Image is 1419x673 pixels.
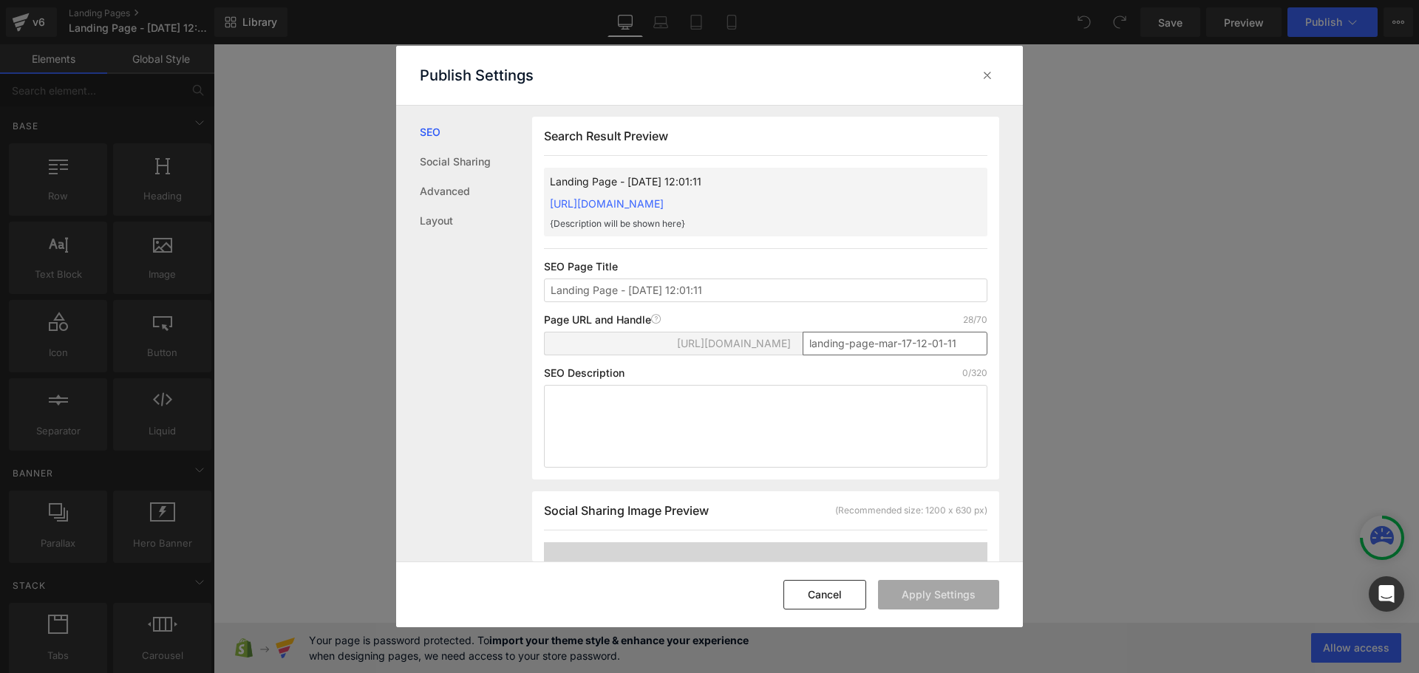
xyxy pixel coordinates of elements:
[550,217,934,230] p: {Description will be shown here}
[835,504,987,517] div: (Recommended size: 1200 x 630 px)
[550,174,934,190] p: Landing Page - [DATE] 12:01:11
[420,66,534,84] p: Publish Settings
[544,261,987,273] p: SEO Page Title
[962,367,987,379] p: 0/320
[559,563,646,595] button: Sold Out
[1369,576,1404,612] div: Open Intercom Messenger
[544,367,625,379] p: SEO Description
[571,545,636,563] span: $67.95 USD
[420,117,532,147] a: SEO
[420,206,532,236] a: Layout
[452,63,754,516] img: test123445
[574,573,632,584] span: Sold Out
[420,147,532,177] a: Social Sharing
[544,129,668,143] span: Search Result Preview
[803,332,987,355] input: Enter page title...
[783,580,866,609] button: Cancel
[420,177,532,206] a: Advanced
[550,197,664,210] a: [URL][DOMAIN_NAME]
[544,279,987,302] input: Enter your page title...
[878,580,999,609] button: Apply Settings
[963,314,987,326] p: 28/70
[544,503,709,518] span: Social Sharing Image Preview
[677,338,791,349] span: [URL][DOMAIN_NAME]
[562,523,644,541] a: test123445
[544,314,661,326] p: Page URL and Handle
